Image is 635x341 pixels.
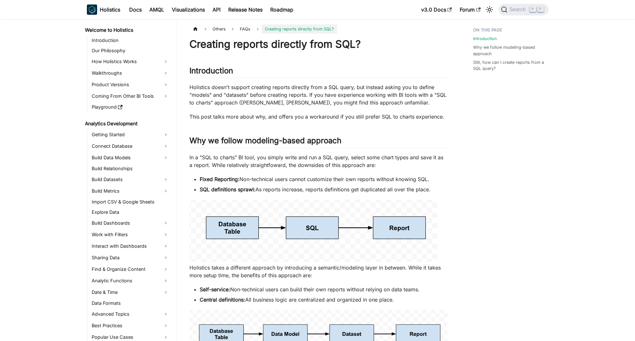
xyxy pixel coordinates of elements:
a: Why we follow modeling-based approach [473,44,545,56]
span: Search [507,7,530,12]
nav: Breadcrumbs [189,24,447,34]
a: Build Relationships [90,164,171,173]
a: Roadmap [266,4,297,15]
a: Build Metrics [90,186,171,196]
h2: Introduction [189,66,447,78]
a: AMQL [146,4,168,15]
li: As reports increase, reports definitions get duplicated all over the place. [200,186,447,193]
a: Build Data Models [90,153,171,163]
a: Docs [125,4,146,15]
a: Home page [189,24,202,34]
a: Still, how can I create reports from a SQL query? [473,59,545,71]
a: Work with Filters [90,229,171,240]
a: Introduction [473,36,497,42]
a: HolisticsHolistics [87,4,120,15]
strong: Central definitions: [200,296,245,303]
a: Forum [456,4,484,15]
a: How Holistics Works [90,56,171,67]
a: Coming From Other BI Tools [90,91,171,101]
a: v3.0 Docs [417,4,456,15]
span: FAQs [237,24,254,34]
a: Import CSV & Google Sheets [90,197,171,206]
a: Visualizations [168,4,209,15]
a: Product Versions [90,79,171,90]
a: Our Philosophy [90,46,171,55]
kbd: ⌘ [530,6,536,12]
p: This post talks more about why, and offers you a workaround if you still prefer SQL to charts exp... [189,113,447,121]
strong: Fixed Reporting: [200,176,239,182]
h1: Creating reports directly from SQL? [189,38,447,51]
p: In a "SQL to charts" BI tool, you simply write and run a SQL query, select some chart types and s... [189,154,447,169]
p: Holistics doesn't support creating reports directly from a SQL query, but instead asking you to d... [189,83,447,106]
b: Holistics [100,6,120,13]
li: All business logic are centralized and organized in one place. [200,296,447,304]
a: Release Notes [224,4,266,15]
a: Analytic Functions [90,276,171,286]
button: Switch between dark and light mode (currently light mode) [484,4,495,15]
a: Date & Time [90,287,171,297]
a: Welcome to Holistics [83,26,171,35]
p: Holistics takes a different approach by introducing a semantic/modeling layer in between. While i... [189,264,447,279]
span: Creating reports directly from SQL? [262,24,337,34]
a: API [209,4,224,15]
li: Non-technical users cannot customize their own reports without knowing SQL. [200,175,447,183]
strong: Self-service: [200,286,230,293]
a: Walkthroughs [90,68,171,78]
a: Advanced Topics [90,309,171,319]
a: Explore Data [90,208,171,217]
a: Analytics Development [83,119,171,128]
h2: Why we follow modeling-based approach [189,136,447,148]
a: Best Practices [90,320,171,331]
a: Playground [90,103,171,112]
a: Sharing Data [90,253,171,263]
button: Search (Command+K) [498,4,548,15]
a: Data Formats [90,299,171,308]
a: Connect Database [90,141,171,151]
strong: SQL definitions sprawl: [200,186,255,193]
img: Holistics [87,4,97,15]
kbd: K [537,6,544,12]
a: Find & Organize Content [90,264,171,274]
nav: Docs sidebar [80,19,177,341]
li: Non-technical users can build their own reports without relying on data teams. [200,286,447,293]
a: Introduction [90,36,171,45]
span: Others [209,24,229,34]
a: Interact with Dashboards [90,241,171,251]
a: Build Datasets [90,174,171,185]
a: Getting Started [90,129,171,140]
a: Build Dashboards [90,218,171,228]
